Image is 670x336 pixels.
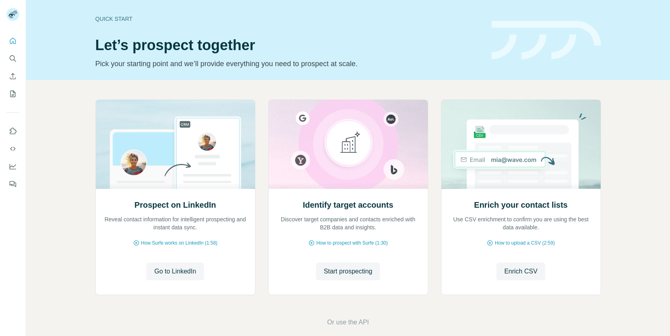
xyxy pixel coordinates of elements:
[496,263,546,280] button: Enrich CSV
[95,15,482,23] div: Quick start
[303,199,393,211] h2: Identify target accounts
[141,239,218,247] span: How Surfe works on LinkedIn (1:58)
[6,69,19,83] button: Enrich CSV
[449,215,593,231] p: Use CSV enrichment to confirm you are using the best data available.
[95,58,482,69] p: Pick your starting point and we’ll provide everything you need to prospect at scale.
[495,239,555,247] span: How to upload a CSV (2:59)
[6,87,19,101] button: My lists
[6,51,19,66] button: Search
[327,318,369,327] button: Or use the API
[316,239,388,247] span: How to prospect with Surfe (1:30)
[6,177,19,191] button: Feedback
[474,199,567,211] h2: Enrich your contact lists
[316,263,381,280] button: Start prospecting
[277,215,420,231] p: Discover target companies and contacts enriched with B2B data and insights.
[154,267,196,276] span: Go to LinkedIn
[441,100,601,189] img: Enrich your contact lists
[6,124,19,138] button: Use Surfe on LinkedIn
[95,100,255,189] img: Prospect on LinkedIn
[104,215,247,231] p: Reveal contact information for intelligent prospecting and instant data sync.
[6,159,19,174] button: Dashboard
[504,267,538,276] span: Enrich CSV
[324,267,372,276] span: Start prospecting
[95,37,482,53] h1: Let’s prospect together
[268,100,428,189] img: Identify target accounts
[492,21,601,60] img: banner
[6,142,19,156] button: Use Surfe API
[146,263,204,280] button: Go to LinkedIn
[6,34,19,48] button: Quick start
[134,199,216,211] h2: Prospect on LinkedIn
